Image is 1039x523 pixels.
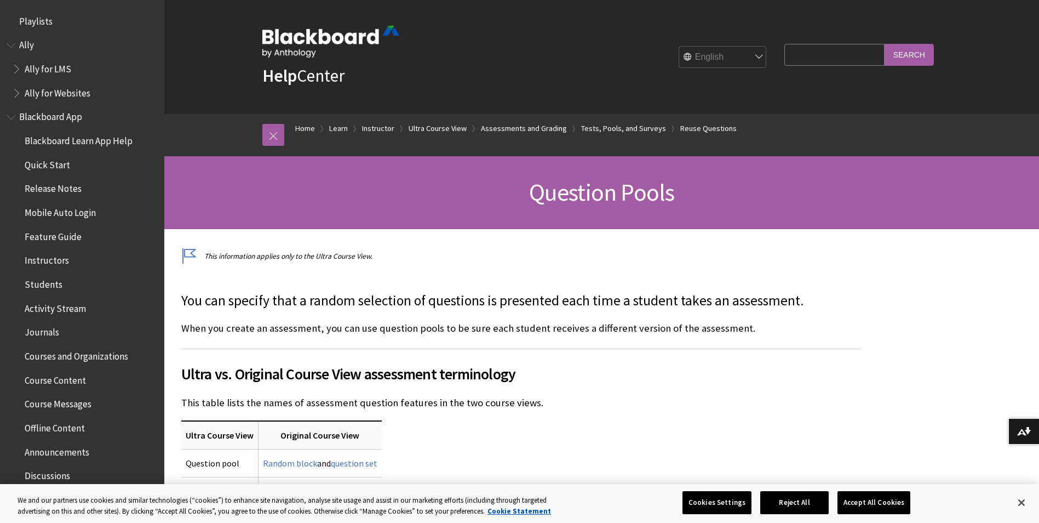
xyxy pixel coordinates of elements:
[181,396,860,410] p: This table lists the names of assessment question features in the two course views.
[885,44,934,65] input: Search
[19,36,34,51] span: Ally
[1009,491,1034,515] button: Close
[25,252,69,266] span: Instructors
[837,491,910,514] button: Accept All Cookies
[258,421,382,450] th: Original Course View
[25,203,96,218] span: Mobile Auto Login
[362,122,394,135] a: Instructor
[295,122,315,135] a: Home
[487,507,551,516] a: More information about your privacy, opens in a new tab
[682,491,751,514] button: Cookies Settings
[409,122,467,135] a: Ultra Course View
[7,12,158,31] nav: Book outline for Playlists
[181,321,860,336] p: When you create an assessment, you can use question pools to be sure each student receives a diff...
[25,228,82,242] span: Feature Guide
[181,362,860,385] span: Ultra vs. Original Course View assessment terminology
[18,495,571,516] div: We and our partners use cookies and similar technologies (“cookies”) to enhance site navigation, ...
[25,60,71,75] span: Ally for LMS
[19,12,53,27] span: Playlists
[181,291,860,311] p: You can specify that a random selection of questions is presented each time a student takes an as...
[760,491,829,514] button: Reject All
[25,443,89,458] span: Announcements
[331,458,377,469] a: question set
[679,47,767,69] select: Site Language Selector
[25,84,90,99] span: Ally for Websites
[25,156,70,170] span: Quick Start
[262,26,399,58] img: Blackboard by Anthology
[25,395,91,410] span: Course Messages
[680,122,737,135] a: Reuse Questions
[529,177,675,207] span: Question Pools
[25,371,86,386] span: Course Content
[181,449,259,477] td: Question pool
[181,421,259,450] th: Ultra Course View
[19,108,82,123] span: Blackboard App
[25,299,86,314] span: Activity Stream
[258,449,382,477] td: and
[181,251,860,261] p: This information applies only to the Ultra Course View.
[262,65,297,87] strong: Help
[481,122,567,135] a: Assessments and Grading
[25,347,128,362] span: Courses and Organizations
[581,122,666,135] a: Tests, Pools, and Surveys
[25,323,59,338] span: Journals
[25,180,82,195] span: Release Notes
[25,132,133,146] span: Blackboard Learn App Help
[25,419,85,434] span: Offline Content
[25,467,70,481] span: Discussions
[262,65,345,87] a: HelpCenter
[263,458,317,469] a: Random block
[25,275,62,290] span: Students
[7,36,158,103] nav: Book outline for Anthology Ally Help
[329,122,348,135] a: Learn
